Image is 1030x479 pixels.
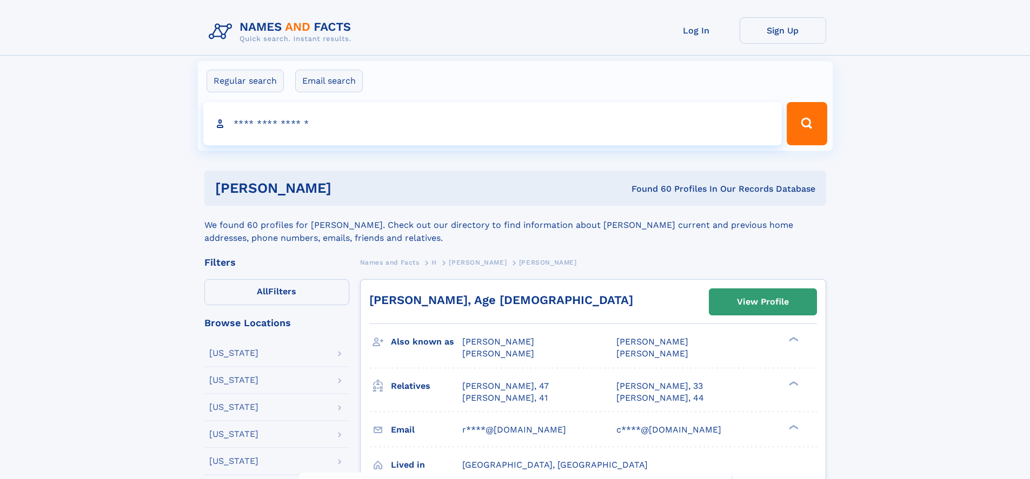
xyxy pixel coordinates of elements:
[616,380,703,392] a: [PERSON_NAME], 33
[204,258,349,267] div: Filters
[215,181,482,195] h1: [PERSON_NAME]
[616,392,704,404] a: [PERSON_NAME], 44
[431,255,437,269] a: H
[204,17,360,46] img: Logo Names and Facts
[209,376,258,384] div: [US_STATE]
[786,423,799,430] div: ❯
[740,17,826,44] a: Sign Up
[369,293,633,307] a: [PERSON_NAME], Age [DEMOGRAPHIC_DATA]
[616,348,688,359] span: [PERSON_NAME]
[391,456,462,474] h3: Lived in
[209,349,258,357] div: [US_STATE]
[391,377,462,395] h3: Relatives
[449,255,507,269] a: [PERSON_NAME]
[207,70,284,92] label: Regular search
[462,336,534,347] span: [PERSON_NAME]
[204,279,349,305] label: Filters
[360,255,420,269] a: Names and Facts
[209,403,258,411] div: [US_STATE]
[391,333,462,351] h3: Also known as
[462,460,648,470] span: [GEOGRAPHIC_DATA], [GEOGRAPHIC_DATA]
[203,102,782,145] input: search input
[786,380,799,387] div: ❯
[209,430,258,438] div: [US_STATE]
[481,183,815,195] div: Found 60 Profiles In Our Records Database
[431,259,437,266] span: H
[709,289,816,315] a: View Profile
[257,286,268,296] span: All
[295,70,363,92] label: Email search
[462,348,534,359] span: [PERSON_NAME]
[616,336,688,347] span: [PERSON_NAME]
[204,206,826,245] div: We found 60 profiles for [PERSON_NAME]. Check out our directory to find information about [PERSON...
[449,259,507,266] span: [PERSON_NAME]
[786,336,799,343] div: ❯
[519,259,577,266] span: [PERSON_NAME]
[391,421,462,439] h3: Email
[462,392,548,404] a: [PERSON_NAME], 41
[653,17,740,44] a: Log In
[737,289,789,314] div: View Profile
[209,457,258,465] div: [US_STATE]
[787,102,827,145] button: Search Button
[462,380,549,392] a: [PERSON_NAME], 47
[204,318,349,328] div: Browse Locations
